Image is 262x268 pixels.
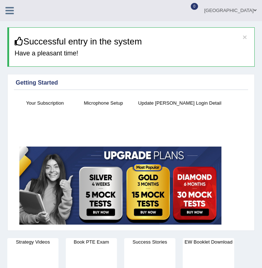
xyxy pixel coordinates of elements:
h4: Book PTE Exam [66,238,117,246]
img: small5.jpg [19,147,221,225]
h4: Microphone Setup [78,99,129,107]
h4: Update [PERSON_NAME] Login Detail [136,99,223,107]
h3: Successful entry in the system [15,37,249,46]
h4: Have a pleasant time! [15,50,249,57]
h4: Strategy Videos [7,238,58,246]
button: × [243,33,247,41]
span: 0 [191,3,198,10]
h4: Your Subscription [19,99,71,107]
h4: EW Booklet Download [183,238,234,246]
h4: Success Stories [124,238,175,246]
div: Getting Started [16,78,246,87]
